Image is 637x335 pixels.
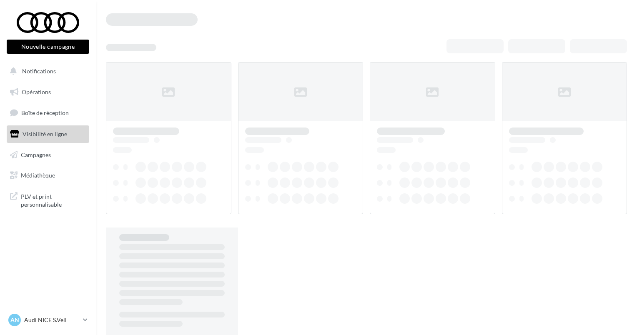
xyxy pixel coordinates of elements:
button: Nouvelle campagne [7,40,89,54]
a: PLV et print personnalisable [5,187,91,212]
a: Visibilité en ligne [5,125,91,143]
a: Campagnes [5,146,91,164]
a: Opérations [5,83,91,101]
span: Boîte de réception [21,109,69,116]
a: Boîte de réception [5,104,91,122]
a: AN Audi NICE S.Veil [7,312,89,328]
span: PLV et print personnalisable [21,191,86,209]
a: Médiathèque [5,167,91,184]
span: Visibilité en ligne [23,130,67,137]
p: Audi NICE S.Veil [24,316,80,324]
span: Médiathèque [21,172,55,179]
span: AN [10,316,19,324]
button: Notifications [5,62,88,80]
span: Notifications [22,67,56,75]
span: Campagnes [21,151,51,158]
span: Opérations [22,88,51,95]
